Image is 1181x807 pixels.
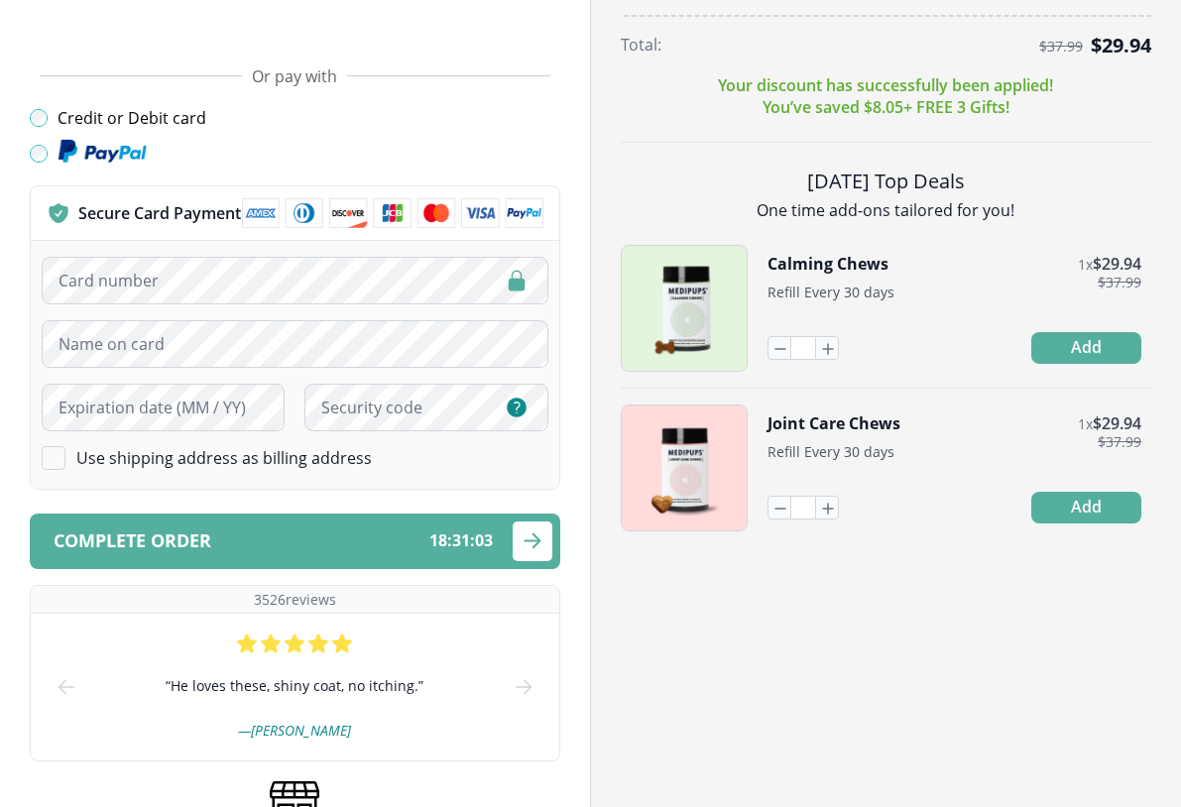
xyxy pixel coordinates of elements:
img: Paypal [58,139,147,165]
button: Joint Care Chews [768,412,900,434]
span: Refill Every 30 days [768,283,894,301]
span: $ 37.99 [1098,434,1141,450]
span: $ 37.99 [1039,39,1083,55]
span: $ 29.94 [1093,253,1141,275]
img: Joint Care Chews [622,405,747,530]
span: — [PERSON_NAME] [238,721,351,740]
button: Add [1031,492,1141,523]
img: payment methods [242,198,543,228]
p: One time add-ons tailored for you! [621,199,1151,221]
span: “ He loves these, shiny coat, no itching. ” [166,675,423,697]
span: $ 29.94 [1093,412,1141,434]
p: Secure Card Payment [78,202,241,224]
span: 18 : 31 : 03 [429,531,493,550]
span: 1 x [1078,255,1093,274]
p: Your discount has successfully been applied! You’ve saved $ 8.05 + FREE 3 Gifts! [718,74,1053,118]
span: Total: [621,34,661,56]
h2: [DATE] Top Deals [621,167,1151,195]
button: Complete order18:31:03 [30,514,560,569]
span: Or pay with [252,65,337,87]
label: Credit or Debit card [58,107,206,129]
span: $ 37.99 [1098,275,1141,290]
button: Add [1031,332,1141,364]
span: Refill Every 30 days [768,442,894,461]
span: $ 29.94 [1091,32,1151,58]
span: 1 x [1078,414,1093,433]
span: Complete order [54,531,211,550]
button: prev-slide [55,614,78,760]
button: Calming Chews [768,253,888,275]
img: Calming Chews [622,246,747,371]
label: Use shipping address as billing address [76,447,372,469]
button: next-slide [512,614,535,760]
iframe: Secure payment button frame [30,6,560,46]
p: 3526 reviews [254,590,336,609]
